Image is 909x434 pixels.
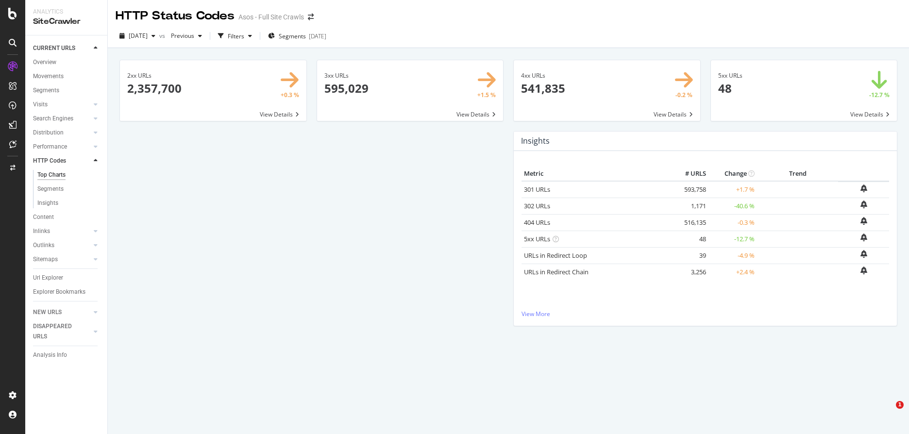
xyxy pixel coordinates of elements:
[37,198,101,208] a: Insights
[37,170,66,180] div: Top Charts
[33,100,48,110] div: Visits
[670,231,708,247] td: 48
[524,185,550,194] a: 301 URLs
[33,226,50,236] div: Inlinks
[33,254,58,265] div: Sitemaps
[116,28,159,44] button: [DATE]
[308,14,314,20] div: arrow-right-arrow-left
[33,43,91,53] a: CURRENT URLS
[33,85,59,96] div: Segments
[33,8,100,16] div: Analytics
[129,32,148,40] span: 2025 Aug. 12th
[524,201,550,210] a: 302 URLs
[238,12,304,22] div: Asos - Full Site Crawls
[33,212,54,222] div: Content
[670,181,708,198] td: 593,758
[522,310,889,318] a: View More
[860,217,867,225] div: bell-plus
[214,28,256,44] button: Filters
[860,234,867,241] div: bell-plus
[167,32,194,40] span: Previous
[33,114,91,124] a: Search Engines
[279,32,306,40] span: Segments
[708,264,757,280] td: +2.4 %
[860,200,867,208] div: bell-plus
[33,350,67,360] div: Analysis Info
[33,287,85,297] div: Explorer Bookmarks
[33,240,91,250] a: Outlinks
[521,134,550,148] h4: Insights
[264,28,330,44] button: Segments[DATE]
[33,287,101,297] a: Explorer Bookmarks
[309,32,326,40] div: [DATE]
[33,254,91,265] a: Sitemaps
[33,16,100,27] div: SiteCrawler
[708,181,757,198] td: +1.7 %
[37,184,101,194] a: Segments
[37,184,64,194] div: Segments
[708,231,757,247] td: -12.7 %
[896,401,904,409] span: 1
[33,128,91,138] a: Distribution
[524,251,587,260] a: URLs in Redirect Loop
[524,234,550,243] a: 5xx URLs
[33,43,75,53] div: CURRENT URLS
[876,401,899,424] iframe: Intercom live chat
[33,273,63,283] div: Url Explorer
[860,250,867,258] div: bell-plus
[33,85,101,96] a: Segments
[33,71,101,82] a: Movements
[33,156,66,166] div: HTTP Codes
[522,167,670,181] th: Metric
[670,264,708,280] td: 3,256
[33,57,56,67] div: Overview
[670,214,708,231] td: 516,135
[33,240,54,250] div: Outlinks
[33,100,91,110] a: Visits
[159,32,167,40] span: vs
[860,267,867,274] div: bell-plus
[33,350,101,360] a: Analysis Info
[670,198,708,214] td: 1,171
[33,321,82,342] div: DISAPPEARED URLS
[33,226,91,236] a: Inlinks
[33,212,101,222] a: Content
[37,170,101,180] a: Top Charts
[33,142,91,152] a: Performance
[33,128,64,138] div: Distribution
[228,32,244,40] div: Filters
[524,267,589,276] a: URLs in Redirect Chain
[708,247,757,264] td: -4.9 %
[37,198,58,208] div: Insights
[33,114,73,124] div: Search Engines
[167,28,206,44] button: Previous
[33,57,101,67] a: Overview
[33,273,101,283] a: Url Explorer
[33,307,91,317] a: NEW URLS
[33,307,62,317] div: NEW URLS
[708,198,757,214] td: -40.6 %
[860,184,867,192] div: bell-plus
[33,71,64,82] div: Movements
[670,167,708,181] th: # URLS
[33,321,91,342] a: DISAPPEARED URLS
[708,214,757,231] td: -0.3 %
[33,156,91,166] a: HTTP Codes
[116,8,235,24] div: HTTP Status Codes
[670,247,708,264] td: 39
[524,218,550,227] a: 404 URLs
[33,142,67,152] div: Performance
[757,167,838,181] th: Trend
[708,167,757,181] th: Change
